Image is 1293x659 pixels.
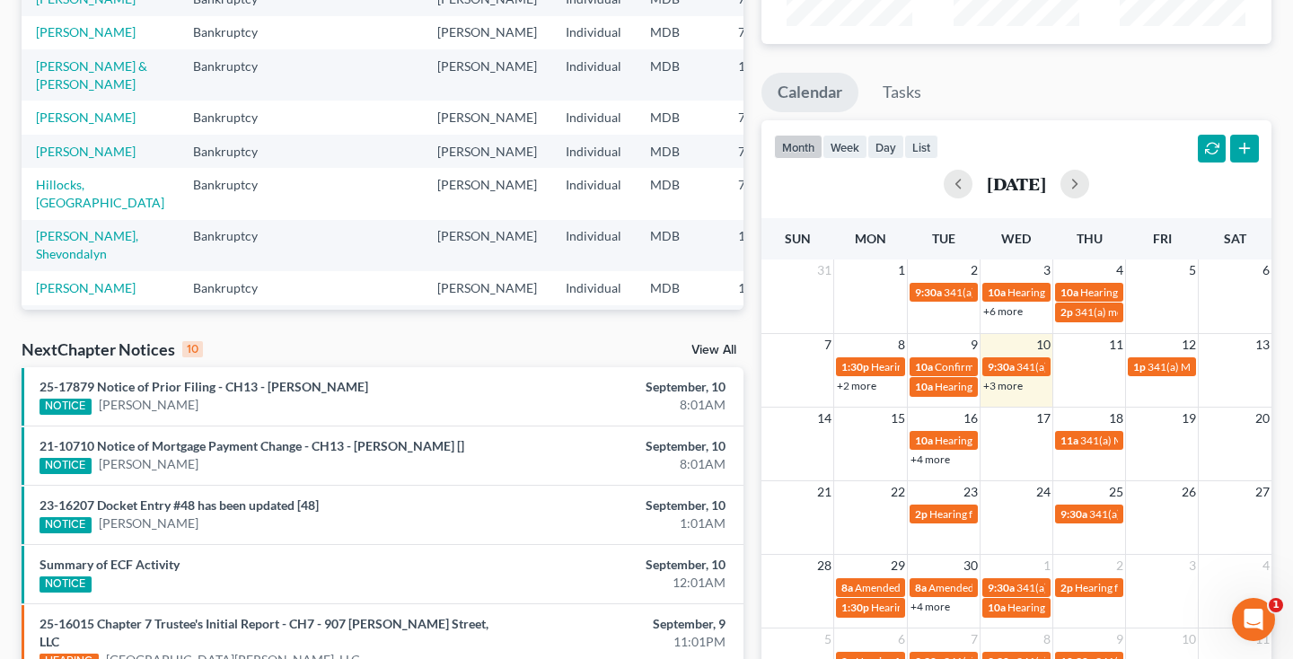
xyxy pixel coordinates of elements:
a: 25-17879 Notice of Prior Filing - CH13 - [PERSON_NAME] [40,379,368,394]
div: 10 [182,341,203,357]
td: 7 [724,135,814,168]
td: Bankruptcy [179,271,291,304]
span: 5 [1187,259,1198,281]
span: 10a [988,601,1006,614]
td: Bankruptcy [179,101,291,134]
span: 5 [822,628,833,650]
span: 9:30a [988,581,1015,594]
td: [PERSON_NAME] [423,305,551,374]
button: week [822,135,867,159]
span: 6 [1261,259,1271,281]
td: [PERSON_NAME] [423,135,551,168]
td: [PERSON_NAME] [423,101,551,134]
a: [PERSON_NAME] [36,110,136,125]
span: Hearing for [PERSON_NAME] [871,601,1011,614]
span: 1 [1042,555,1052,576]
a: +6 more [983,304,1023,318]
span: Hearing for [PERSON_NAME] [1075,581,1215,594]
td: 13 [724,220,814,271]
a: Summary of ECF Activity [40,557,180,572]
a: [PERSON_NAME] [99,396,198,414]
span: 4 [1261,555,1271,576]
span: Amended Plan DUE [928,581,1021,594]
a: +4 more [910,453,950,466]
span: 2p [1060,581,1073,594]
span: 8a [841,581,853,594]
span: Hearing for [PERSON_NAME] [1007,286,1148,299]
div: 1:01AM [508,514,725,532]
span: Confirmation hearing for [PERSON_NAME] [935,360,1139,373]
span: 25 [1107,481,1125,503]
span: 11a [1060,434,1078,447]
span: 341(a) meeting for [PERSON_NAME] [1075,305,1248,319]
div: NOTICE [40,517,92,533]
span: 10a [915,434,933,447]
div: NOTICE [40,576,92,593]
span: 21 [815,481,833,503]
span: Thu [1077,231,1103,246]
span: Sun [785,231,811,246]
span: 1 [896,259,907,281]
td: [PERSON_NAME] [423,220,551,271]
td: 7 [724,101,814,134]
td: MDB [636,271,724,304]
td: Individual [551,16,636,49]
td: [PERSON_NAME] [423,271,551,304]
span: 12 [1180,334,1198,356]
span: Hearing for [PERSON_NAME] [1007,601,1148,614]
td: 7 [724,16,814,49]
span: Hearing for [PERSON_NAME] [935,434,1075,447]
div: NOTICE [40,399,92,415]
a: [PERSON_NAME] [99,455,198,473]
td: MDB [636,168,724,219]
td: Bankruptcy [179,49,291,101]
td: Bankruptcy [179,220,291,271]
span: Hearing for [PERSON_NAME] [871,360,1011,373]
td: 7 [724,305,814,374]
a: Hillocks, [GEOGRAPHIC_DATA] [36,177,164,210]
span: Amended Plan DUE [855,581,947,594]
td: Individual [551,101,636,134]
button: day [867,135,904,159]
span: 1p [1133,360,1146,373]
span: 2p [1060,305,1073,319]
a: [PERSON_NAME] [99,514,198,532]
span: Fri [1153,231,1172,246]
span: 13 [1253,334,1271,356]
a: Calendar [761,73,858,112]
td: MDB [636,49,724,101]
span: 14 [815,408,833,429]
span: 15 [889,408,907,429]
span: 341(a) Meeting for [PERSON_NAME] [1080,434,1254,447]
td: Bankruptcy [179,135,291,168]
span: 29 [889,555,907,576]
span: 24 [1034,481,1052,503]
span: 7 [969,628,980,650]
td: [PERSON_NAME] [423,16,551,49]
a: +3 more [983,379,1023,392]
a: [PERSON_NAME] [36,24,136,40]
div: 8:01AM [508,455,725,473]
span: 6 [896,628,907,650]
span: 9:30a [1060,507,1087,521]
span: 341(a) meeting for [PERSON_NAME] [944,286,1117,299]
span: 9 [1114,628,1125,650]
span: 16 [962,408,980,429]
span: 17 [1034,408,1052,429]
a: View All [691,344,736,356]
span: 8a [915,581,927,594]
span: 341(a) meeting for [PERSON_NAME] [1016,360,1190,373]
div: NextChapter Notices [22,338,203,360]
span: 10a [988,286,1006,299]
td: MDB [636,135,724,168]
span: 10 [1034,334,1052,356]
td: Individual [551,49,636,101]
span: 23 [962,481,980,503]
td: Bankruptcy [179,305,291,374]
span: 10a [915,360,933,373]
td: 13 [724,49,814,101]
span: Mon [855,231,886,246]
iframe: Intercom live chat [1232,598,1275,641]
div: 12:01AM [508,574,725,592]
td: MDB [636,305,724,374]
